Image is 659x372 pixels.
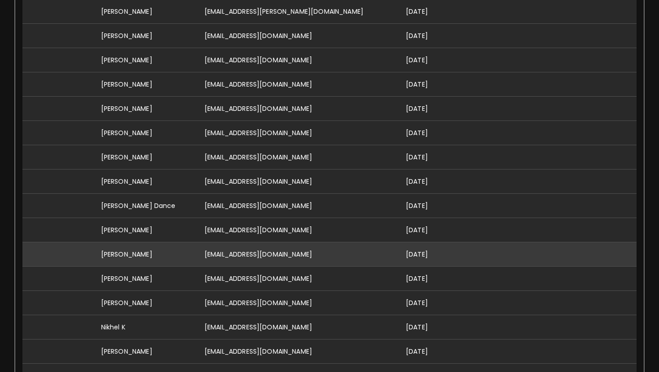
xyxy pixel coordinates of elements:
[197,170,399,194] td: [EMAIL_ADDRESS][DOMAIN_NAME]
[197,242,399,267] td: [EMAIL_ADDRESS][DOMAIN_NAME]
[399,291,465,315] td: [DATE]
[399,242,465,267] td: [DATE]
[94,218,197,242] td: [PERSON_NAME]
[399,218,465,242] td: [DATE]
[399,339,465,364] td: [DATE]
[197,218,399,242] td: [EMAIL_ADDRESS][DOMAIN_NAME]
[94,97,197,121] td: [PERSON_NAME]
[94,291,197,315] td: [PERSON_NAME]
[94,194,197,218] td: [PERSON_NAME] Dance
[94,72,197,97] td: [PERSON_NAME]
[94,242,197,267] td: [PERSON_NAME]
[197,24,399,48] td: [EMAIL_ADDRESS][DOMAIN_NAME]
[399,48,465,72] td: [DATE]
[399,121,465,145] td: [DATE]
[399,170,465,194] td: [DATE]
[94,24,197,48] td: [PERSON_NAME]
[399,315,465,339] td: [DATE]
[94,121,197,145] td: [PERSON_NAME]
[197,194,399,218] td: [EMAIL_ADDRESS][DOMAIN_NAME]
[94,48,197,72] td: [PERSON_NAME]
[197,267,399,291] td: [EMAIL_ADDRESS][DOMAIN_NAME]
[197,121,399,145] td: [EMAIL_ADDRESS][DOMAIN_NAME]
[399,267,465,291] td: [DATE]
[197,315,399,339] td: [EMAIL_ADDRESS][DOMAIN_NAME]
[197,48,399,72] td: [EMAIL_ADDRESS][DOMAIN_NAME]
[94,145,197,170] td: [PERSON_NAME]
[399,97,465,121] td: [DATE]
[399,24,465,48] td: [DATE]
[197,97,399,121] td: [EMAIL_ADDRESS][DOMAIN_NAME]
[197,339,399,364] td: [EMAIL_ADDRESS][DOMAIN_NAME]
[94,315,197,339] td: Nikhel K
[399,145,465,170] td: [DATE]
[197,72,399,97] td: [EMAIL_ADDRESS][DOMAIN_NAME]
[399,72,465,97] td: [DATE]
[94,170,197,194] td: [PERSON_NAME]
[94,339,197,364] td: [PERSON_NAME]
[94,267,197,291] td: [PERSON_NAME]
[197,145,399,170] td: [EMAIL_ADDRESS][DOMAIN_NAME]
[399,194,465,218] td: [DATE]
[197,291,399,315] td: [EMAIL_ADDRESS][DOMAIN_NAME]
